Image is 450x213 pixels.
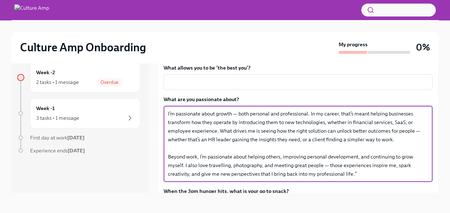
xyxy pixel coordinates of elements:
span: Experience ends [30,147,85,154]
a: First day at work[DATE] [17,134,140,141]
strong: [DATE] [68,147,85,154]
a: Week -22 tasks • 1 messageOverdue [17,62,140,93]
label: What are you passionate about? [164,96,432,103]
span: First day at work [30,134,84,141]
h6: Week -2 [36,68,55,76]
h2: Culture Amp Onboarding [20,40,146,55]
a: Week -13 tasks • 1 message [17,98,140,128]
strong: My progress [339,41,368,48]
h3: 0% [416,41,430,54]
div: 2 tasks • 1 message [36,79,79,86]
label: What allows you to be ‘the best you’? [164,64,432,71]
div: 3 tasks • 1 message [36,114,79,122]
strong: [DATE] [67,134,84,141]
img: Culture Amp [14,4,49,16]
textarea: I’m passionate about growth — both personal and professional. In my career, that’s meant helping ... [168,109,428,178]
h6: Week -1 [36,104,55,112]
span: Overdue [96,80,123,85]
label: When the 3pm hunger hits, what is your go to snack? [164,188,432,195]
